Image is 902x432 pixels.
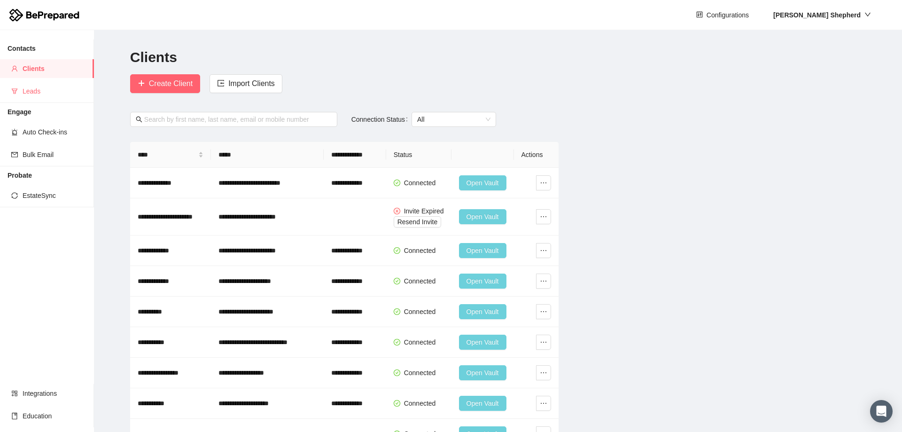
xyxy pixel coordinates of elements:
[459,243,506,258] button: Open Vault
[459,175,506,190] button: Open Vault
[23,123,86,141] span: Auto Check-ins
[394,180,400,186] span: check-circle
[394,216,442,228] button: Resend Invite
[537,277,551,285] span: ellipsis
[149,78,193,89] span: Create Client
[773,11,861,19] strong: [PERSON_NAME] Shepherd
[23,82,86,101] span: Leads
[537,213,551,220] span: ellipsis
[11,129,18,135] span: alert
[536,304,551,319] button: ellipsis
[864,11,871,18] span: down
[404,277,436,285] span: Connected
[404,179,436,187] span: Connected
[8,45,36,52] strong: Contacts
[397,217,438,227] span: Resend Invite
[689,8,756,23] button: controlConfigurations
[23,407,86,425] span: Education
[394,339,400,346] span: check-circle
[536,365,551,380] button: ellipsis
[459,396,506,411] button: Open Vault
[228,78,275,89] span: Import Clients
[11,88,18,94] span: funnel-plot
[514,142,559,168] th: Actions
[536,243,551,258] button: ellipsis
[130,142,211,168] th: Name
[394,308,400,315] span: check-circle
[870,400,893,423] div: Open Intercom Messenger
[766,8,879,23] button: [PERSON_NAME] Shepherd
[11,65,18,72] span: user
[459,209,506,224] button: Open Vault
[394,278,400,284] span: check-circle
[8,108,31,116] strong: Engage
[404,207,444,215] span: Invite Expired
[537,308,551,315] span: ellipsis
[217,79,225,88] span: import
[459,365,506,380] button: Open Vault
[404,369,436,377] span: Connected
[23,59,86,78] span: Clients
[536,335,551,350] button: ellipsis
[467,178,499,188] span: Open Vault
[394,208,400,214] span: close-circle
[537,179,551,187] span: ellipsis
[8,172,32,179] strong: Probate
[351,112,412,127] label: Connection Status
[467,337,499,347] span: Open Vault
[404,308,436,315] span: Connected
[467,398,499,408] span: Open Vault
[417,112,490,126] span: All
[536,274,551,289] button: ellipsis
[210,74,282,93] button: importImport Clients
[467,306,499,317] span: Open Vault
[707,10,749,20] span: Configurations
[537,400,551,407] span: ellipsis
[138,79,145,88] span: plus
[11,413,18,419] span: book
[537,247,551,254] span: ellipsis
[11,151,18,158] span: mail
[537,338,551,346] span: ellipsis
[459,335,506,350] button: Open Vault
[467,276,499,286] span: Open Vault
[467,212,499,222] span: Open Vault
[386,142,451,168] th: Status
[404,338,436,346] span: Connected
[11,390,18,397] span: appstore-add
[536,209,551,224] button: ellipsis
[459,274,506,289] button: Open Vault
[144,114,332,125] input: Search by first name, last name, email or mobile number
[696,11,703,19] span: control
[136,116,142,123] span: search
[536,396,551,411] button: ellipsis
[394,400,400,407] span: check-circle
[130,48,866,67] h2: Clients
[404,400,436,407] span: Connected
[467,368,499,378] span: Open Vault
[404,247,436,254] span: Connected
[537,369,551,377] span: ellipsis
[11,192,18,199] span: sync
[130,74,200,93] button: plusCreate Client
[23,145,86,164] span: Bulk Email
[467,245,499,256] span: Open Vault
[23,186,86,205] span: EstateSync
[394,247,400,254] span: check-circle
[459,304,506,319] button: Open Vault
[23,384,86,403] span: Integrations
[394,369,400,376] span: check-circle
[536,175,551,190] button: ellipsis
